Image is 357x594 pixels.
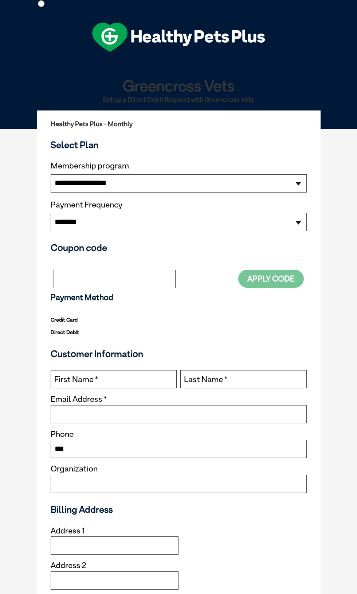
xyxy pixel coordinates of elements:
[51,161,307,171] label: Membership program
[51,242,307,253] h3: Coupon code
[51,348,307,359] h3: Customer Information
[51,561,86,570] label: Address 2
[54,375,98,384] label: First Name *
[51,139,307,150] h3: Select Plan
[51,327,79,337] label: Direct Debit
[51,395,107,403] label: Email Address *
[36,77,321,94] h1: Greencross Vets
[184,375,227,384] label: Last Name *
[36,96,321,103] h2: Set up a Direct Debit Request with Greencross Vets
[51,120,307,128] h2: Healthy Pets Plus - Monthly
[238,270,304,288] button: Apply Code
[51,527,85,535] label: Address 1
[51,200,122,210] label: Payment Frequency
[51,504,307,515] h3: Billing Address
[51,465,98,473] label: Organization
[51,315,78,325] label: Credit Card
[38,0,44,7] input: Direct Debit
[51,293,307,302] h3: Payment Method
[92,23,265,52] img: hpp-logo-landscape-green-white.png
[51,430,74,438] label: Phone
